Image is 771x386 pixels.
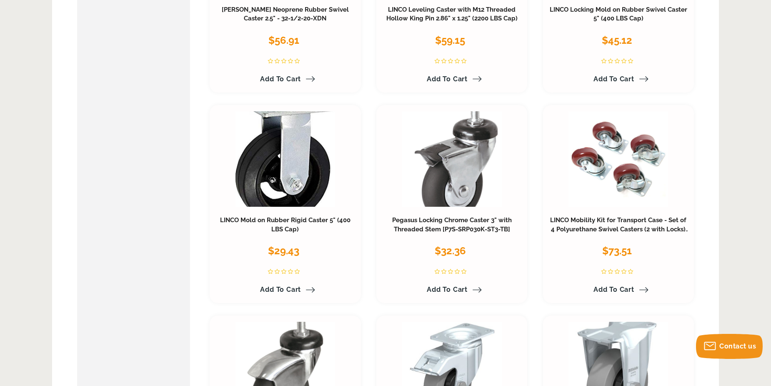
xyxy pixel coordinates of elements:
span: Add to Cart [427,286,468,293]
a: Add to Cart [588,283,648,297]
span: Compare [402,322,434,331]
a: Pegasus Locking Chrome Caster 3" with Threaded Stem [P7S-SRP030K-ST3-TB] [392,216,512,233]
a: LINCO Mobility Kit for Transport Case - Set of 4 Polyurethane Swivel Casters (2 with Locks) 3" [550,216,689,242]
a: Add to Cart [588,72,648,86]
span: $56.91 [268,34,299,46]
span: Compare [402,111,434,120]
a: [PERSON_NAME] Neoprene Rubber Swivel Caster 2.5" - 32-1/2-20-XDN [222,6,349,23]
a: LINCO Mold on Rubber Rigid Caster 5" (400 LBS Cap) [220,216,350,233]
span: Add to Cart [593,75,634,83]
a: Add to Cart [255,283,315,297]
span: Compare [568,322,601,331]
span: Contact us [719,342,756,350]
span: $45.12 [602,34,632,46]
span: Compare [568,111,601,120]
button: Contact us [696,334,763,359]
span: Add to Cart [260,286,301,293]
span: $32.36 [435,245,466,257]
a: Add to Cart [422,72,482,86]
span: $73.51 [602,245,632,257]
span: Add to Cart [593,286,634,293]
span: Compare [235,111,268,120]
a: LINCO Locking Mold on Rubber Swivel Caster 5" (400 LBS Cap) [550,6,687,23]
a: Add to Cart [422,283,482,297]
span: $59.15 [435,34,465,46]
a: LINCO Leveling Caster with M12 Threaded Hollow King Pin 2.86" x 1.25" (2200 LBS Cap) [386,6,518,23]
span: Add to Cart [427,75,468,83]
span: $29.43 [268,245,299,257]
span: Compare [235,322,268,331]
a: Add to Cart [255,72,315,86]
span: Add to Cart [260,75,301,83]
